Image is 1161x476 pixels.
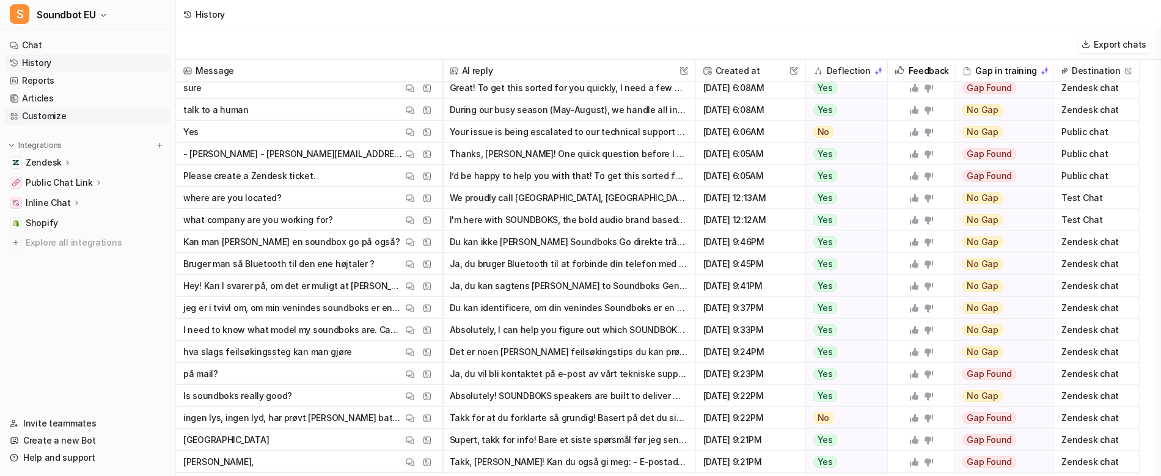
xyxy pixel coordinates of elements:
[962,170,1016,182] span: Gap Found
[1059,407,1134,429] span: Zendesk chat
[450,121,688,143] button: Your issue is being escalated to our technical support team for The Battery (USB-C). They'll reac...
[701,363,800,385] span: [DATE] 9:23PM
[701,121,800,143] span: [DATE] 6:06AM
[962,258,1003,270] span: No Gap
[701,429,800,451] span: [DATE] 9:21PM
[183,209,333,231] p: what company are you working for?
[183,99,249,121] p: talk to a human
[955,253,1046,275] button: No Gap
[813,346,837,358] span: Yes
[962,456,1016,468] span: Gap Found
[701,385,800,407] span: [DATE] 9:22PM
[1059,385,1134,407] span: Zendesk chat
[26,177,93,189] p: Public Chat Link
[955,121,1046,143] button: No Gap
[955,341,1046,363] button: No Gap
[701,60,800,82] span: Created at
[701,231,800,253] span: [DATE] 9:46PM
[155,141,164,150] img: menu_add.svg
[701,143,800,165] span: [DATE] 6:05AM
[5,54,170,71] a: History
[7,141,16,150] img: expand menu
[5,139,65,152] button: Integrations
[955,275,1046,297] button: No Gap
[26,233,166,252] span: Explore all integrations
[1059,143,1134,165] span: Public chat
[1078,35,1151,53] button: Export chats
[1059,297,1134,319] span: Zendesk chat
[962,214,1003,226] span: No Gap
[183,143,403,165] p: - [PERSON_NAME] - [PERSON_NAME][EMAIL_ADDRESS][DOMAIN_NAME] - [GEOGRAPHIC_DATA] - Battery Issue
[183,165,315,187] p: Please create a Zendesk ticket.
[960,60,1049,82] div: Gap in training
[12,199,20,207] img: Inline Chat
[5,90,170,107] a: Articles
[806,341,881,363] button: Yes
[5,37,170,54] a: Chat
[1059,77,1134,99] span: Zendesk chat
[813,236,837,248] span: Yes
[962,104,1003,116] span: No Gap
[701,275,800,297] span: [DATE] 9:41PM
[183,451,254,473] p: [PERSON_NAME],
[183,121,199,143] p: Yes
[450,187,688,209] button: We proudly call [GEOGRAPHIC_DATA], [GEOGRAPHIC_DATA] our home base! Our main office is located at...
[1059,451,1134,473] span: Zendesk chat
[806,407,881,429] button: No
[813,324,837,336] span: Yes
[813,280,837,292] span: Yes
[26,217,58,229] span: Shopify
[806,77,881,99] button: Yes
[1059,60,1134,82] span: Destination
[955,231,1046,253] button: No Gap
[450,363,688,385] button: Ja, du vil bli kontaktet på e-post av vårt tekniske supportteam. De tar kontakt med deg på [EMAIL...
[5,449,170,466] a: Help and support
[450,77,688,99] button: Great! To get this sorted for you quickly, I need a few details: - Your full name - Email address...
[183,253,375,275] p: Bruger man så Bluetooth til den ene højtaler ?
[962,324,1003,336] span: No Gap
[181,60,437,82] span: Message
[5,72,170,89] a: Reports
[813,148,837,160] span: Yes
[813,390,837,402] span: Yes
[813,456,837,468] span: Yes
[962,82,1016,94] span: Gap Found
[1059,319,1134,341] span: Zendesk chat
[955,297,1046,319] button: No Gap
[37,6,96,23] span: Soundbot EU
[1059,187,1134,209] span: Test Chat
[450,429,688,451] button: Supert, takk for info! Bare et siste spørsmål før jeg sender saken din videre: Kan du beskrive ak...
[1059,429,1134,451] span: Zendesk chat
[1059,275,1134,297] span: Zendesk chat
[955,187,1046,209] button: No Gap
[962,192,1003,204] span: No Gap
[701,77,800,99] span: [DATE] 6:08AM
[806,319,881,341] button: Yes
[806,385,881,407] button: Yes
[1059,209,1134,231] span: Test Chat
[183,429,269,451] p: [GEOGRAPHIC_DATA]
[813,368,837,380] span: Yes
[1059,121,1134,143] span: Public chat
[806,275,881,297] button: Yes
[955,363,1046,385] button: Gap Found
[962,302,1003,314] span: No Gap
[962,346,1003,358] span: No Gap
[450,165,688,187] button: I’d be happy to help you with that! To get this sorted for you quickly, I need a few details: - Y...
[701,451,800,473] span: [DATE] 9:21PM
[962,148,1016,160] span: Gap Found
[955,319,1046,341] button: No Gap
[450,143,688,165] button: Thanks, [PERSON_NAME]! One quick question before I create your ticket: Does your battery have a U...
[962,280,1003,292] span: No Gap
[450,385,688,407] button: Absolutely! SOUNDBOKS speakers are built to deliver wall-shaking, party-starting sound with serio...
[806,165,881,187] button: Yes
[955,99,1046,121] button: No Gap
[813,104,837,116] span: Yes
[962,412,1016,424] span: Gap Found
[26,156,62,169] p: Zendesk
[450,209,688,231] button: I'm here with SOUNDBOKS, the bold audio brand based in [GEOGRAPHIC_DATA], [GEOGRAPHIC_DATA]. We h...
[1059,253,1134,275] span: Zendesk chat
[183,363,218,385] p: på mail?
[10,4,29,24] span: S
[955,77,1046,99] button: Gap Found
